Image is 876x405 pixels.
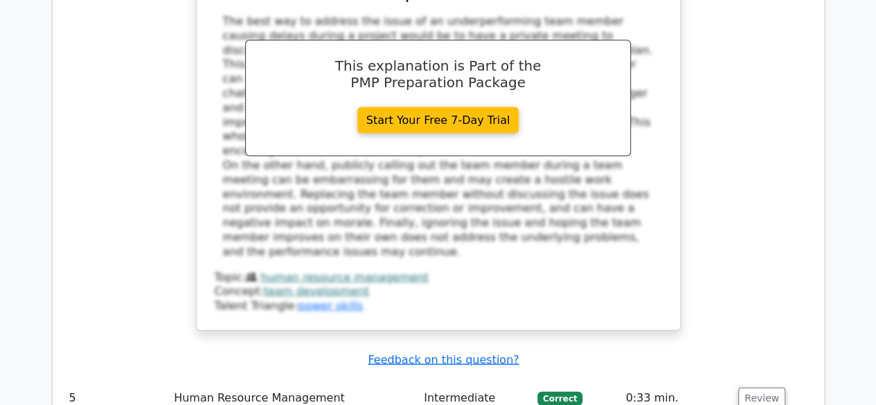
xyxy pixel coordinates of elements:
div: Talent Triangle: [215,271,662,314]
div: The best way to address the issue of an underperforming team member causing delays during a proje... [223,15,654,260]
a: Feedback on this question? [368,353,519,366]
a: power skills [298,299,363,312]
div: Concept: [215,285,662,299]
a: human resource management [260,271,428,284]
div: Topic: [215,271,662,285]
a: team development [264,285,369,298]
a: Start Your Free 7-Day Trial [357,107,519,134]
